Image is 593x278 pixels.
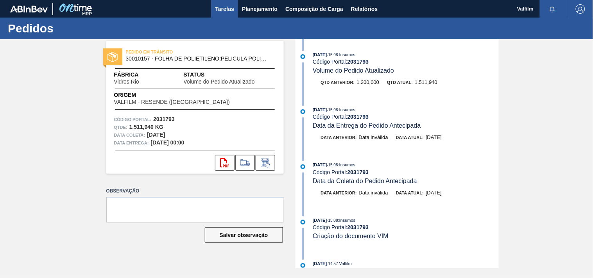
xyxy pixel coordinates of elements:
span: Data anterior: [321,191,357,195]
span: Data atual: [396,135,424,140]
strong: 2031793 [348,114,369,120]
img: atual [301,54,305,59]
div: Código Portal: [313,224,498,230]
span: Qtde : [114,123,127,131]
h1: Pedidos [8,24,147,33]
div: Informar alteração no pedido [256,155,275,171]
span: Código Portal: [114,116,152,123]
strong: [DATE] 00:00 [151,139,185,146]
span: Planejamento [242,4,278,14]
span: Data da Entrega do Pedido Antecipada [313,122,421,129]
strong: 2031793 [153,116,175,122]
strong: 2031793 [348,267,369,274]
div: Código Portal: [313,59,498,65]
span: Qtd anterior: [321,80,355,85]
span: 1.200,000 [357,79,379,85]
span: Data anterior: [321,135,357,140]
span: - 15:08 [327,53,338,57]
span: Vidros Rio [114,79,139,85]
span: - 14:57 [327,262,338,266]
span: 1.511,940 [415,79,437,85]
span: [DATE] [313,218,327,223]
span: - 15:08 [327,218,338,223]
span: Volume do Pedido Atualizado [313,67,394,74]
span: [DATE] [313,107,327,112]
span: - 15:08 [327,108,338,112]
span: Origem [114,91,252,99]
span: : Insumos [338,107,356,112]
span: : Insumos [338,52,356,57]
div: Abrir arquivo PDF [215,155,235,171]
span: [DATE] [313,261,327,266]
span: [DATE] [426,190,442,196]
strong: 2031793 [348,224,369,230]
span: Volume do Pedido Atualizado [183,79,254,85]
span: Criação do documento VIM [313,233,389,239]
span: Data inválida [359,190,388,196]
img: TNhmsLtSVTkK8tSr43FrP2fwEKptu5GPRR3wAAAABJRU5ErkJggg== [10,5,48,12]
strong: 1.511,940 KG [129,124,163,130]
label: Observação [106,185,284,197]
img: atual [301,220,305,225]
strong: 2031793 [348,59,369,65]
div: Código Portal: [313,267,498,274]
span: - 15:08 [327,163,338,167]
img: atual [301,164,305,169]
span: [DATE] [313,162,327,167]
span: [DATE] [313,52,327,57]
span: [DATE] [426,134,442,140]
strong: [DATE] [147,132,165,138]
div: Código Portal: [313,114,498,120]
img: atual [301,263,305,268]
span: Composição de Carga [285,4,343,14]
span: Data inválida [359,134,388,140]
span: Data entrega: [114,139,149,147]
img: atual [301,109,305,114]
span: Relatórios [351,4,378,14]
img: status [107,52,118,62]
div: Código Portal: [313,169,498,175]
span: Tarefas [215,4,234,14]
span: Fábrica [114,71,164,79]
button: Notificações [540,4,565,14]
span: : Insumos [338,162,356,167]
strong: 2031793 [348,169,369,175]
span: : Insumos [338,218,356,223]
span: 30010157 - FOLHA DE POLIETILENO;PELICULA POLIETILEN [126,56,268,62]
img: Logout [576,4,585,14]
span: Qtd atual: [387,80,413,85]
span: Data coleta: [114,131,145,139]
span: Data atual: [396,191,424,195]
div: Ir para Composição de Carga [235,155,255,171]
span: Status [183,71,276,79]
span: VALFILM - RESENDE ([GEOGRAPHIC_DATA]) [114,99,230,105]
span: Data da Coleta do Pedido Antecipada [313,178,417,184]
span: PEDIDO EM TRÂNSITO [126,48,235,56]
span: : Valfilm [338,261,352,266]
button: Salvar observação [205,227,283,243]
